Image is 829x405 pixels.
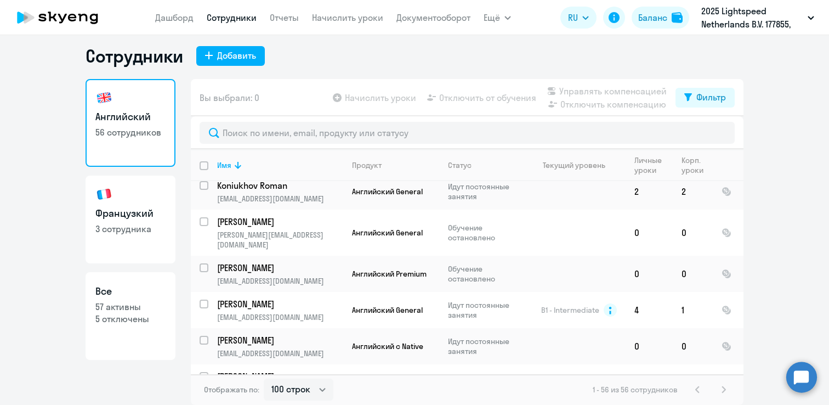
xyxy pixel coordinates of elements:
div: Имя [217,160,231,170]
a: Koniukhov Roman [217,179,343,192]
a: [PERSON_NAME] [217,370,343,383]
p: [PERSON_NAME] [217,370,341,383]
p: [EMAIL_ADDRESS][DOMAIN_NAME] [217,276,343,286]
a: Документооборот [396,12,470,23]
span: B1 - Intermediate [541,305,599,315]
div: Фильтр [696,91,726,104]
p: 2025 Lightspeed Netherlands B.V. 177855, [GEOGRAPHIC_DATA], ООО [701,4,803,31]
div: Корп. уроки [682,155,712,175]
button: Балансbalance [632,7,689,29]
p: [PERSON_NAME] [217,298,341,310]
div: Личные уроки [634,155,672,175]
div: Добавить [217,49,256,62]
span: Английский с Native [352,341,423,351]
button: Ещё [484,7,511,29]
td: 2 [626,173,673,210]
span: Английский General [352,228,423,238]
p: 5 отключены [95,313,166,325]
div: Имя [217,160,343,170]
p: [EMAIL_ADDRESS][DOMAIN_NAME] [217,194,343,204]
td: 4 [626,292,673,328]
button: Фильтр [675,88,735,108]
p: 3 сотрудника [95,223,166,235]
td: 0 [673,256,713,292]
a: Дашборд [155,12,194,23]
div: Продукт [352,160,382,170]
p: [EMAIL_ADDRESS][DOMAIN_NAME] [217,312,343,322]
p: Koniukhov Roman [217,179,341,192]
button: RU [560,7,597,29]
img: english [95,89,113,106]
span: 1 - 56 из 56 сотрудников [593,385,678,395]
p: Идут постоянные занятия [448,300,523,320]
p: [PERSON_NAME] [217,216,341,228]
div: Текущий уровень [543,160,605,170]
p: [PERSON_NAME][EMAIL_ADDRESS][DOMAIN_NAME] [217,230,343,250]
td: 0 [626,210,673,256]
p: Обучение остановлено [448,223,523,243]
p: Идут постоянные занятия [448,336,523,356]
span: Ещё [484,11,500,24]
div: Статус [448,160,472,170]
div: Баланс [638,11,667,24]
a: Все57 активны5 отключены [86,272,175,360]
td: 2 [673,173,713,210]
a: [PERSON_NAME] [217,298,343,310]
td: 0 [626,256,673,292]
img: balance [672,12,683,23]
div: Текущий уровень [532,160,625,170]
a: Французкий3 сотрудника [86,176,175,263]
span: Отображать по: [204,385,259,395]
span: Вы выбрали: 0 [200,91,259,104]
span: RU [568,11,578,24]
p: [PERSON_NAME] [217,334,341,346]
p: Обучение остановлено [448,264,523,284]
td: 0 [626,328,673,364]
a: [PERSON_NAME] [217,262,343,274]
a: [PERSON_NAME] [217,334,343,346]
input: Поиск по имени, email, продукту или статусу [200,122,735,144]
p: [EMAIL_ADDRESS][DOMAIN_NAME] [217,348,343,358]
p: 56 сотрудников [95,126,166,138]
p: [PERSON_NAME] [217,262,341,274]
td: 0 [673,210,713,256]
td: 0 [673,328,713,364]
p: Идут постоянные занятия [448,182,523,201]
span: Английский General [352,305,423,315]
h1: Сотрудники [86,45,183,67]
a: [PERSON_NAME] [217,216,343,228]
button: Добавить [196,46,265,66]
a: Начислить уроки [312,12,383,23]
span: Английский Premium [352,269,427,279]
a: Отчеты [270,12,299,23]
img: french [95,185,113,203]
a: Сотрудники [207,12,257,23]
h3: Английский [95,110,166,124]
button: 2025 Lightspeed Netherlands B.V. 177855, [GEOGRAPHIC_DATA], ООО [696,4,820,31]
h3: Французкий [95,206,166,221]
td: 1 [673,292,713,328]
a: Английский56 сотрудников [86,79,175,167]
span: Английский General [352,187,423,196]
h3: Все [95,284,166,299]
p: 57 активны [95,301,166,313]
